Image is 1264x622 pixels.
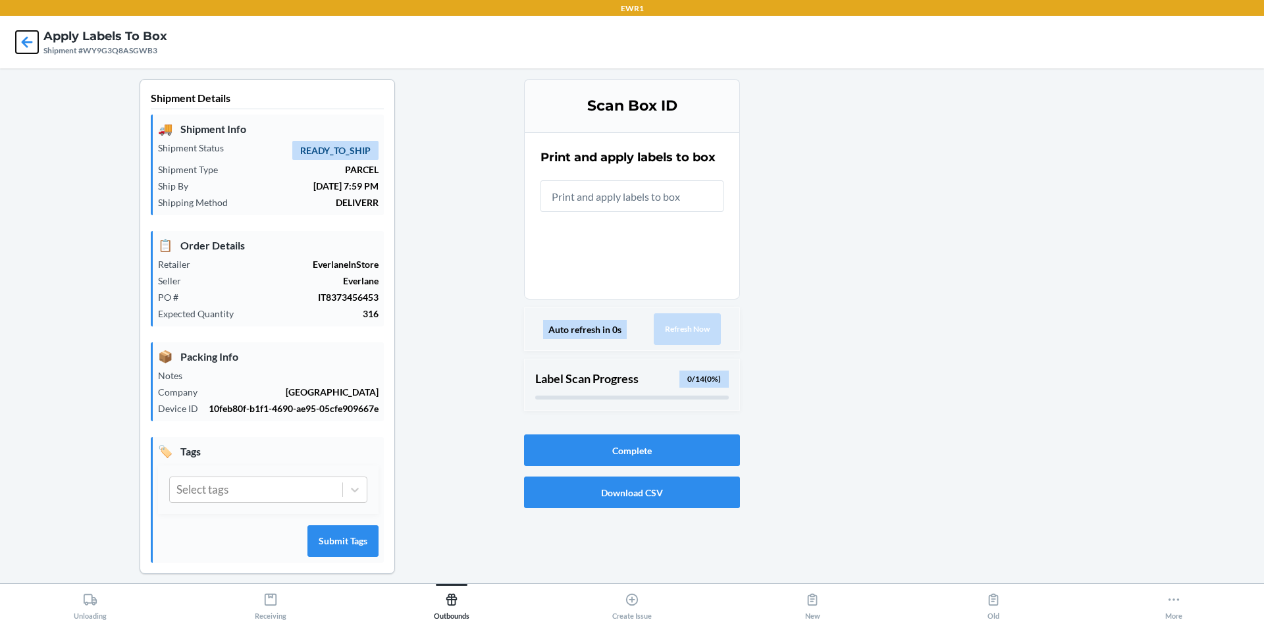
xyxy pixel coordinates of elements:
p: Shipping Method [158,195,238,209]
div: Receiving [255,587,286,620]
p: DELIVERR [238,195,379,209]
div: New [805,587,820,620]
p: Tags [158,442,379,460]
button: Submit Tags [307,525,379,557]
div: Select tags [176,481,228,498]
button: Old [903,584,1083,620]
div: Outbounds [434,587,469,620]
div: Create Issue [612,587,652,620]
p: 10feb80f-b1f1-4690-ae95-05cfe909667e [209,402,379,415]
p: Seller [158,274,192,288]
span: READY_TO_SHIP [292,141,379,160]
p: EverlaneInStore [201,257,379,271]
p: Packing Info [158,348,379,365]
span: 📦 [158,348,172,365]
div: Unloading [74,587,107,620]
p: Device ID [158,402,209,415]
p: Shipment Info [158,120,379,138]
div: More [1165,587,1182,620]
p: Everlane [192,274,379,288]
button: Complete [524,434,740,466]
p: Label Scan Progress [535,370,639,388]
input: Print and apply labels to box [540,180,724,212]
p: Ship By [158,179,199,193]
p: Shipment Type [158,163,228,176]
p: 316 [244,307,379,321]
p: Shipment Details [151,90,384,109]
button: Receiving [180,584,361,620]
span: 📋 [158,236,172,254]
button: Outbounds [361,584,542,620]
h4: Apply Labels to Box [43,28,167,45]
p: [GEOGRAPHIC_DATA] [208,385,379,399]
p: Retailer [158,257,201,271]
button: More [1084,584,1264,620]
div: Auto refresh in 0s [543,320,627,339]
p: Order Details [158,236,379,254]
p: Notes [158,369,193,382]
p: PARCEL [228,163,379,176]
span: 🚚 [158,120,172,138]
p: [DATE] 7:59 PM [199,179,379,193]
p: Shipment Status [158,141,234,155]
p: EWR1 [621,3,644,14]
button: New [722,584,903,620]
div: Old [986,587,1001,620]
span: 🏷️ [158,442,172,460]
p: IT8373456453 [189,290,379,304]
div: 0 / 14 ( 0 %) [679,371,729,388]
button: Create Issue [542,584,722,620]
p: PO # [158,290,189,304]
h3: Scan Box ID [540,95,724,117]
p: Expected Quantity [158,307,244,321]
button: Refresh Now [654,313,721,345]
h2: Print and apply labels to box [540,149,716,166]
p: Company [158,385,208,399]
div: Shipment #WY9G3Q8ASGWB3 [43,45,167,57]
button: Download CSV [524,477,740,508]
